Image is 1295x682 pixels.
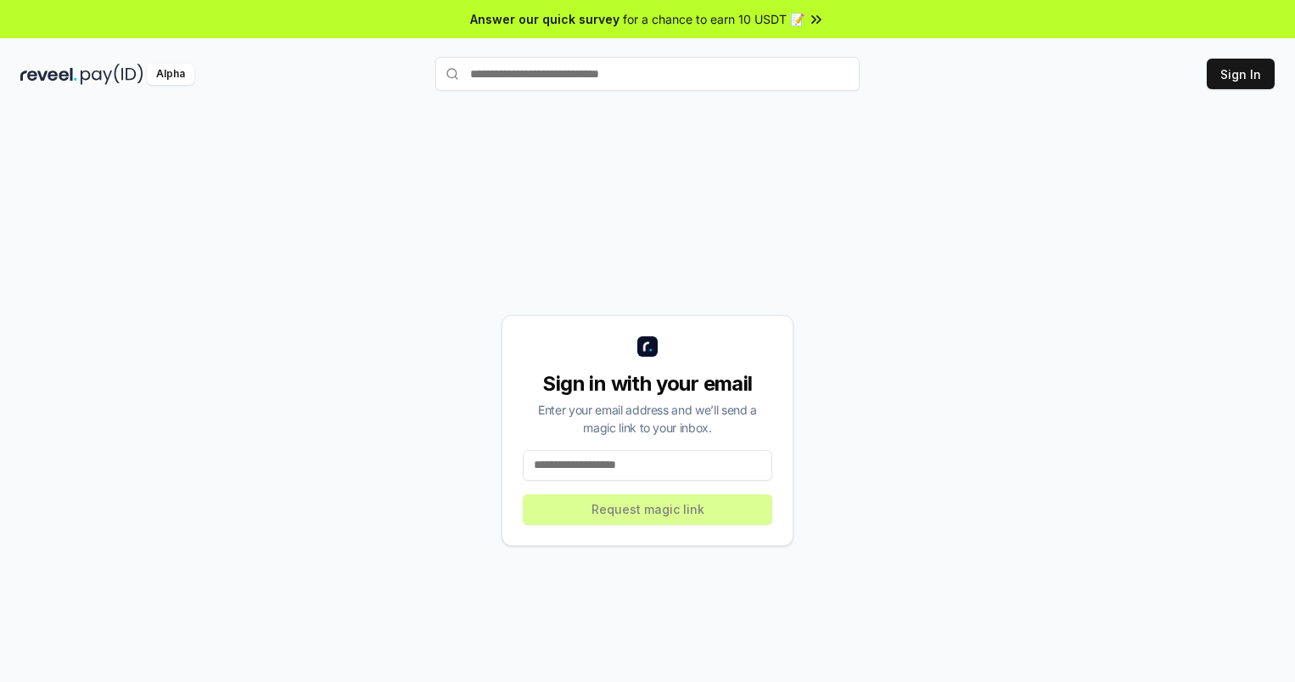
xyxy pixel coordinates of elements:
span: Answer our quick survey [470,10,619,28]
div: Alpha [147,64,194,85]
img: pay_id [81,64,143,85]
span: for a chance to earn 10 USDT 📝 [623,10,804,28]
div: Sign in with your email [523,370,772,397]
button: Sign In [1207,59,1275,89]
div: Enter your email address and we’ll send a magic link to your inbox. [523,401,772,437]
img: reveel_dark [20,64,77,85]
img: logo_small [637,336,658,357]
